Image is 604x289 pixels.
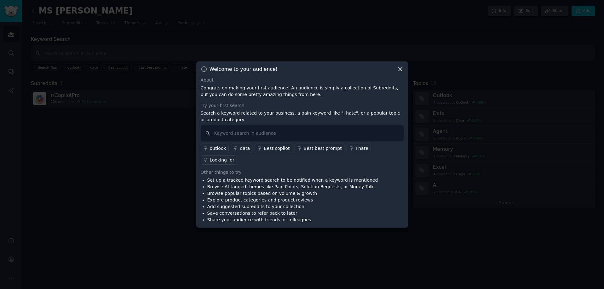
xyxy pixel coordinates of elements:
[207,203,378,210] li: Add suggested subreddits to your collection
[207,217,378,223] li: Share your audience with friends or colleagues
[356,145,368,152] div: I hate
[347,144,371,153] a: I hate
[207,210,378,217] li: Save conversations to refer back to later
[201,85,404,98] p: Congrats on making your first audience! An audience is simply a collection of Subreddits, but you...
[207,177,378,184] li: Set up a tracked keyword search to be notified when a keyword is mentioned
[255,144,292,153] a: Best copilot
[207,190,378,197] li: Browse popular topics based on volume & growth
[201,125,404,141] input: Keyword search in audience
[201,110,404,123] p: Search a keyword related to your business, a pain keyword like "I hate", or a popular topic or pr...
[201,169,404,176] div: Other things to try
[231,144,253,153] a: data
[201,144,229,153] a: outlook
[304,145,342,152] div: Best best prompt
[210,66,278,72] h3: Welcome to your audience!
[207,197,378,203] li: Explore product categories and product reviews
[210,157,234,163] div: Looking for
[295,144,344,153] a: Best best prompt
[264,145,290,152] div: Best copilot
[240,145,250,152] div: data
[207,184,378,190] li: Browse AI-tagged themes like Pain Points, Solution Requests, or Money Talk
[201,155,237,165] a: Looking for
[201,102,404,109] div: Try your first search
[210,145,226,152] div: outlook
[201,77,404,83] div: About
